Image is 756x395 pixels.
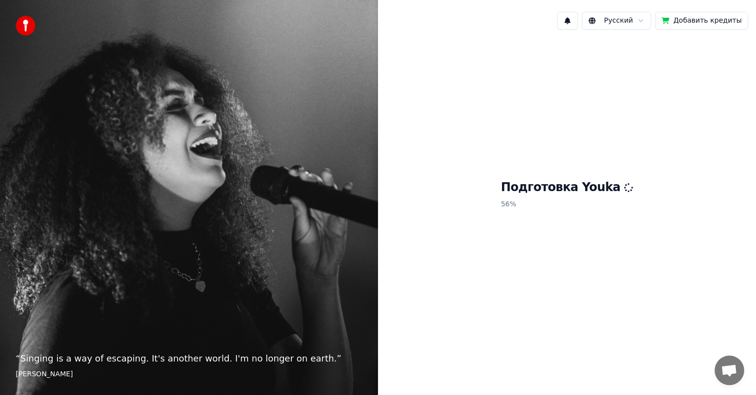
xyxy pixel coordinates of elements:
h1: Подготовка Youka [501,180,633,196]
button: Добавить кредиты [655,12,748,30]
img: youka [16,16,35,35]
a: Открытый чат [715,356,744,385]
p: “ Singing is a way of escaping. It's another world. I'm no longer on earth. ” [16,352,362,365]
p: 56 % [501,196,633,213]
footer: [PERSON_NAME] [16,369,362,379]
